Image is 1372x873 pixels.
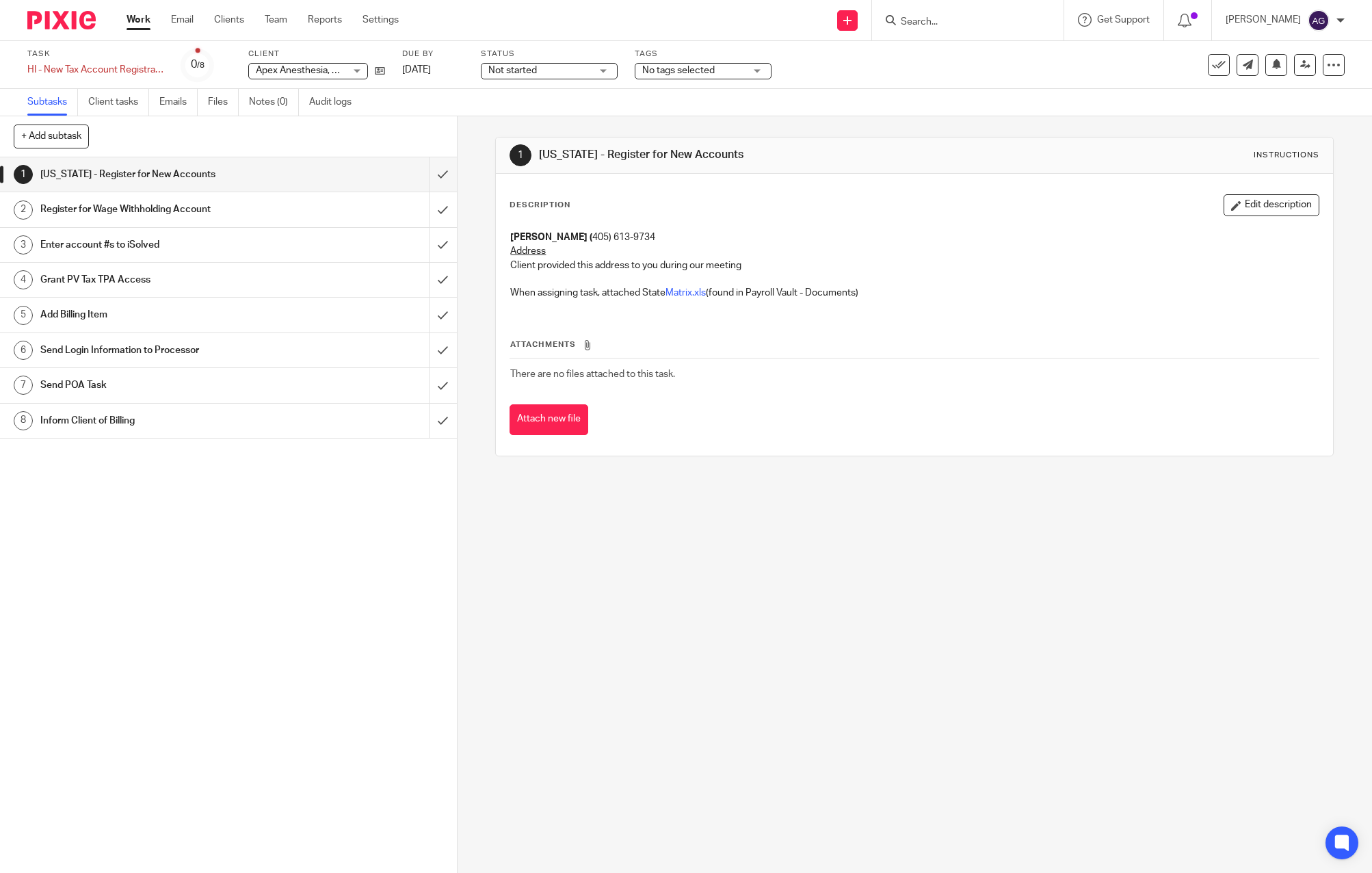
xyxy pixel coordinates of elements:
[191,57,205,73] div: 0
[14,125,89,148] button: + Add subtask
[481,49,618,60] label: Status
[488,66,537,75] span: Not started
[308,13,342,27] a: Reports
[27,89,78,116] a: Subtasks
[249,89,299,116] a: Notes (0)
[642,66,715,75] span: No tags selected
[402,65,431,75] span: [DATE]
[510,341,576,348] span: Attachments
[171,13,194,27] a: Email
[214,13,244,27] a: Clients
[510,259,1319,272] p: Client provided this address to you during our meeting
[899,16,1023,29] input: Search
[27,11,96,29] img: Pixie
[510,144,531,166] div: 1
[127,13,150,27] a: Work
[14,341,33,360] div: 6
[40,411,290,431] h1: Inform Client of Billing
[40,199,290,220] h1: Register for Wage Withholding Account
[265,13,287,27] a: Team
[197,62,205,69] small: /8
[402,49,464,60] label: Due by
[510,233,592,242] strong: [PERSON_NAME] (
[14,411,33,430] div: 8
[1308,10,1330,31] img: svg%3E
[510,231,1319,244] p: 405) 613-9734
[40,270,290,290] h1: Grant PV Tax TPA Access
[510,246,546,256] u: Address
[362,13,399,27] a: Settings
[159,89,198,116] a: Emails
[40,340,290,361] h1: Send Login Information to Processor
[40,304,290,325] h1: Add Billing Item
[510,286,1319,300] p: When assigning task, attached State (found in Payroll Vault - Documents)
[510,404,588,435] button: Attach new file
[1226,13,1301,27] p: [PERSON_NAME]
[14,200,33,220] div: 2
[208,89,239,116] a: Files
[40,375,290,395] h1: Send POA Task
[309,89,362,116] a: Audit logs
[665,288,706,298] a: Matrix.xls
[510,200,570,211] p: Description
[40,235,290,255] h1: Enter account #s to iSolved
[14,235,33,255] div: 3
[14,270,33,289] div: 4
[539,148,944,162] h1: [US_STATE] - Register for New Accounts
[40,164,290,185] h1: [US_STATE] - Register for New Accounts
[256,66,349,75] span: Apex Anesthesia, LLC
[1097,15,1150,25] span: Get Support
[88,89,149,116] a: Client tasks
[27,49,164,60] label: Task
[635,49,771,60] label: Tags
[27,63,164,77] div: HI - New Tax Account Registration
[248,49,385,60] label: Client
[14,376,33,395] div: 7
[1254,150,1319,161] div: Instructions
[14,165,33,184] div: 1
[510,369,675,379] span: There are no files attached to this task.
[14,306,33,325] div: 5
[1224,194,1319,216] button: Edit description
